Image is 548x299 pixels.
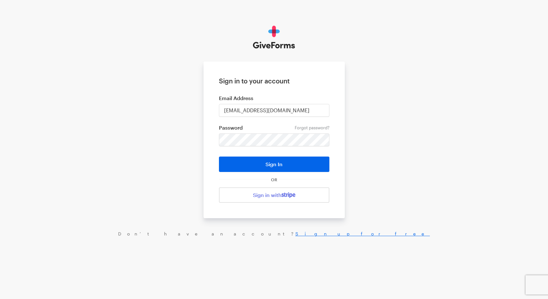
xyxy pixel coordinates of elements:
a: Forgot password? [295,125,329,130]
img: stripe-07469f1003232ad58a8838275b02f7af1ac9ba95304e10fa954b414cd571f63b.svg [282,192,295,198]
span: OR [270,177,279,182]
keeper-lock: Open Keeper Popup [317,136,325,143]
button: Sign In [219,157,329,172]
img: GiveForms [253,26,295,49]
label: Password [219,124,329,131]
a: Sign in with [219,187,329,203]
div: Don’t have an account? [6,231,542,237]
h1: Sign in to your account [219,77,329,85]
label: Email Address [219,95,329,101]
a: Sign up for free [295,231,430,236]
